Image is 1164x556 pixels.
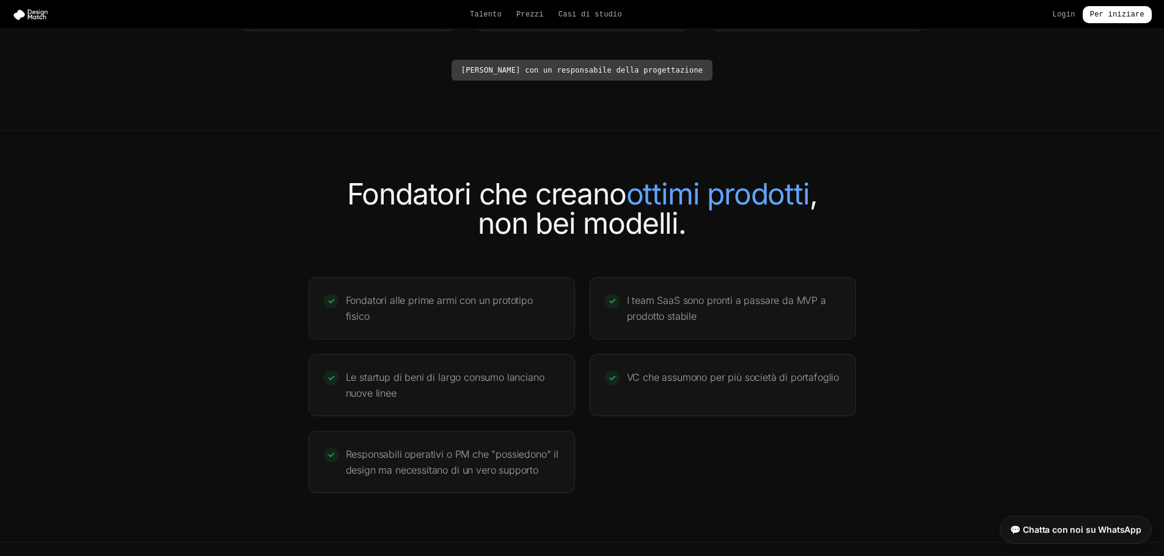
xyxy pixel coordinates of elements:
[516,10,544,19] font: Prezzi
[810,176,818,212] font: ,
[516,10,544,20] a: Prezzi
[558,10,622,20] a: Casi di studio
[346,371,544,399] font: Le startup di beni di largo consumo lanciano nuove linee
[1000,516,1152,544] a: 💬 Chatta con noi su WhatsApp
[1052,10,1075,19] font: Login
[558,10,622,19] font: Casi di studio
[478,205,686,241] font: non bei modelli.
[609,295,616,306] font: ✓
[470,10,502,20] a: Talento
[346,448,558,476] font: Responsabili operativi o PM che "possiedono" il design ma necessitano di un vero supporto
[461,66,703,74] font: [PERSON_NAME] con un responsabile della progettazione
[452,60,713,81] a: [PERSON_NAME] con un responsabile della progettazione
[1083,6,1152,23] a: Per iniziare
[328,295,335,306] font: ✓
[346,294,533,322] font: Fondatori alle prime armi con un prototipo fisico
[470,10,502,19] font: Talento
[328,372,335,383] font: ✓
[609,372,616,383] font: ✓
[1090,10,1144,19] font: Per iniziare
[627,294,826,322] font: I team SaaS sono pronti a passare da MVP a prodotto stabile
[1010,524,1141,535] font: 💬 Chatta con noi su WhatsApp
[626,176,810,212] font: ottimi prodotti
[328,449,335,460] font: ✓
[347,176,626,212] font: Fondatori che creano
[627,371,840,383] font: VC che assumono per più società di portafoglio
[12,9,54,21] img: Corrispondenza di progettazione
[1052,10,1075,20] a: Login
